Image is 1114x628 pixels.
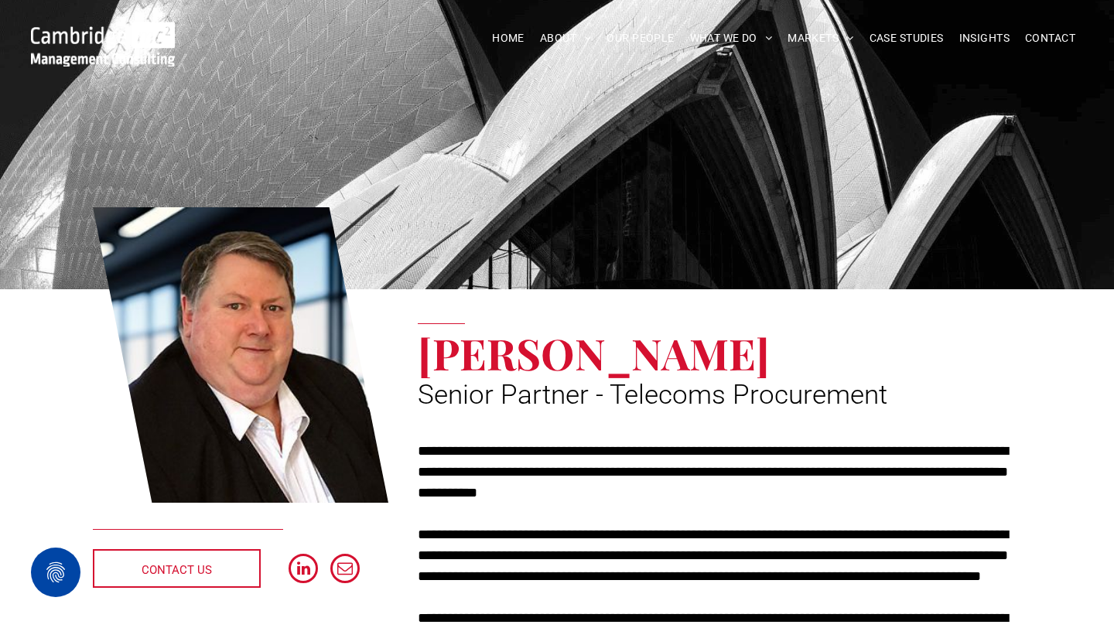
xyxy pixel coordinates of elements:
span: Senior Partner - Telecoms Procurement [418,379,887,411]
a: MARKETS [780,26,861,50]
a: email [330,554,360,587]
a: CONTACT [1017,26,1083,50]
span: [PERSON_NAME] [418,324,770,381]
a: Your Business Transformed | Cambridge Management Consulting [31,24,175,40]
a: ABOUT [532,26,600,50]
span: CONTACT US [142,551,212,589]
a: INSIGHTS [952,26,1017,50]
a: CASE STUDIES [862,26,952,50]
img: Go to Homepage [31,22,175,67]
a: HOME [484,26,532,50]
a: Procurement | Eric Green | Senior Partner - Telecoms Procurement [93,205,388,505]
a: CONTACT US [93,549,261,588]
a: linkedin [289,554,318,587]
a: WHAT WE DO [682,26,781,50]
a: OUR PEOPLE [599,26,682,50]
